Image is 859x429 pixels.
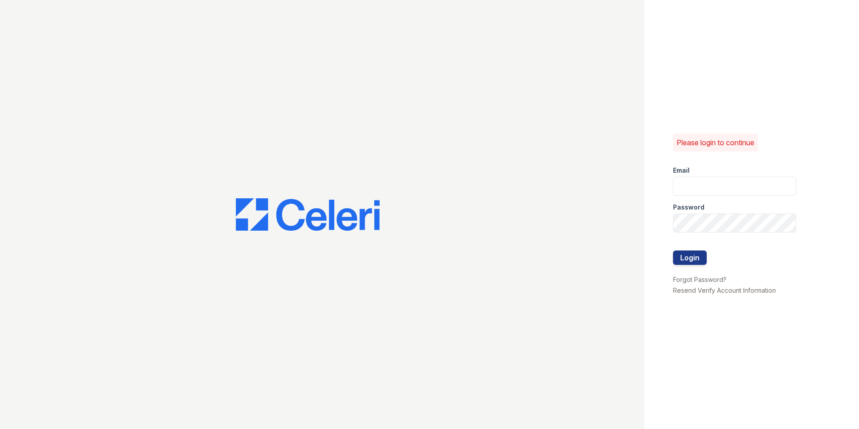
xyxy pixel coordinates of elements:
img: CE_Logo_Blue-a8612792a0a2168367f1c8372b55b34899dd931a85d93a1a3d3e32e68fde9ad4.png [236,198,380,231]
a: Forgot Password? [673,276,726,283]
label: Email [673,166,690,175]
a: Resend Verify Account Information [673,286,776,294]
button: Login [673,250,707,265]
label: Password [673,203,704,212]
p: Please login to continue [677,137,754,148]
